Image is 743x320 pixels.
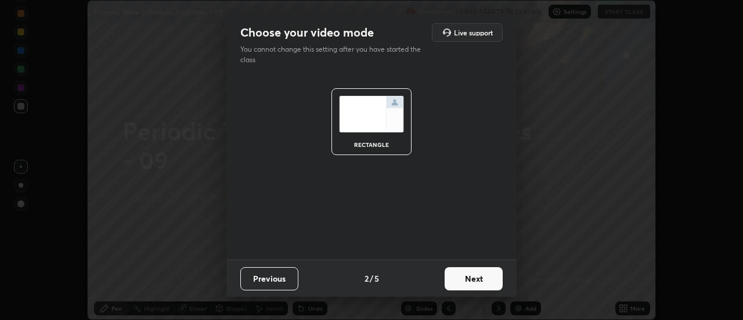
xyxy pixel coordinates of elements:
h4: / [370,272,373,285]
p: You cannot change this setting after you have started the class [240,44,428,65]
button: Next [445,267,503,290]
h5: Live support [454,29,493,36]
button: Previous [240,267,298,290]
h4: 5 [374,272,379,285]
div: rectangle [348,142,395,148]
img: normalScreenIcon.ae25ed63.svg [339,96,404,132]
h2: Choose your video mode [240,25,374,40]
h4: 2 [365,272,369,285]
